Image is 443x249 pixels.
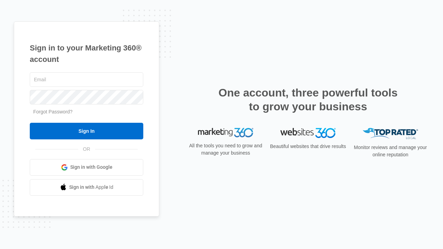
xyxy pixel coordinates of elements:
[30,42,143,65] h1: Sign in to your Marketing 360® account
[70,164,112,171] span: Sign in with Google
[280,128,336,138] img: Websites 360
[30,123,143,139] input: Sign In
[216,86,400,113] h2: One account, three powerful tools to grow your business
[30,179,143,196] a: Sign in with Apple Id
[363,128,418,139] img: Top Rated Local
[187,142,264,157] p: All the tools you need to grow and manage your business
[33,109,73,114] a: Forgot Password?
[30,72,143,87] input: Email
[198,128,253,138] img: Marketing 360
[30,159,143,176] a: Sign in with Google
[78,146,95,153] span: OR
[269,143,347,150] p: Beautiful websites that drive results
[69,184,114,191] span: Sign in with Apple Id
[352,144,429,158] p: Monitor reviews and manage your online reputation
